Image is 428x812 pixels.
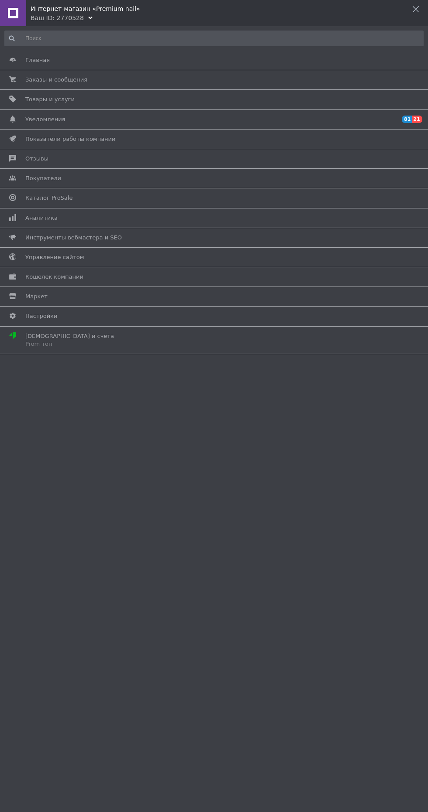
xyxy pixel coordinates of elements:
[25,234,122,242] span: Инструменты вебмастера и SEO
[25,174,61,182] span: Покупатели
[25,56,50,64] span: Главная
[25,332,114,348] span: [DEMOGRAPHIC_DATA] и счета
[25,312,57,320] span: Настройки
[25,135,116,143] span: Показатели работы компании
[25,76,87,84] span: Заказы и сообщения
[31,14,84,22] div: Ваш ID: 2770528
[4,31,424,46] input: Поиск
[25,253,84,261] span: Управление сайтом
[402,116,412,123] span: 81
[25,96,75,103] span: Товары и услуги
[25,155,48,163] span: Отзывы
[25,340,114,348] div: Prom топ
[412,116,422,123] span: 21
[25,214,58,222] span: Аналитика
[25,194,72,202] span: Каталог ProSale
[25,293,48,300] span: Маркет
[25,273,83,281] span: Кошелек компании
[25,116,65,123] span: Уведомления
